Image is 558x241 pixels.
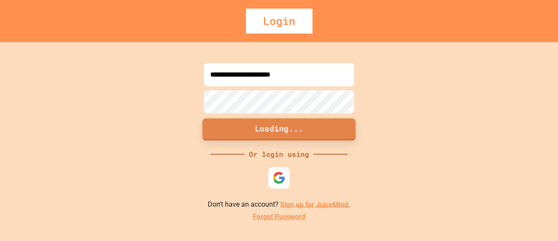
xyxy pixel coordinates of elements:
[208,199,350,210] p: Don't have an account?
[253,212,305,222] a: Forgot Password
[280,200,350,208] a: Sign up for JuiceMind.
[273,171,285,184] img: google-icon.svg
[245,149,313,159] div: Or login using
[246,9,312,34] div: Login
[203,118,356,140] button: Loading...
